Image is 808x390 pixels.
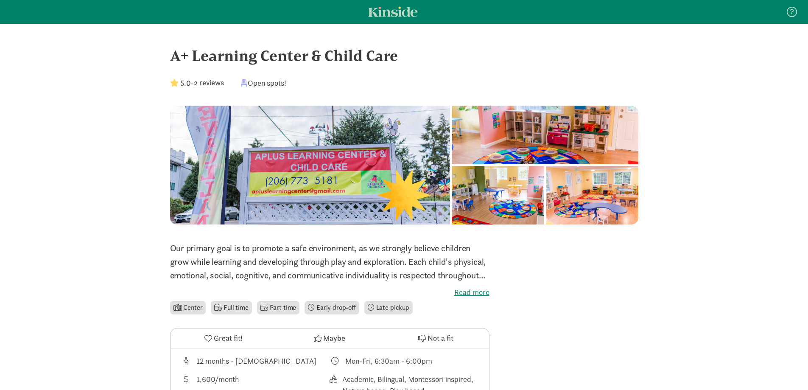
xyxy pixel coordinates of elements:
strong: 5.0 [180,78,191,88]
li: Late pickup [364,301,413,314]
div: Mon-Fri, 6:30am - 6:00pm [345,355,432,367]
button: Great fit! [171,328,277,348]
li: Early drop-off [305,301,359,314]
div: Open spots! [241,77,286,89]
label: Read more [170,287,489,297]
span: Not a fit [428,332,453,344]
div: 12 months - [DEMOGRAPHIC_DATA] [196,355,316,367]
span: Great fit! [214,332,243,344]
button: Maybe [277,328,383,348]
li: Center [170,301,206,314]
li: Part time [257,301,299,314]
p: Our primary goal is to promote a safe environment, as we strongly believe children grow while lea... [170,241,489,282]
button: 2 reviews [194,77,224,88]
li: Full time [211,301,252,314]
div: A+ Learning Center & Child Care [170,44,638,67]
a: Kinside [368,6,418,17]
div: Class schedule [330,355,479,367]
div: - [170,77,224,89]
span: Maybe [323,332,345,344]
button: Not a fit [383,328,489,348]
div: Age range for children that this provider cares for [181,355,330,367]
